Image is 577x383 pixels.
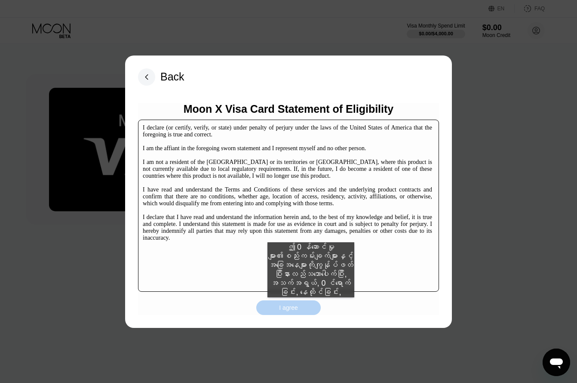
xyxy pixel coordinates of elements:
[543,349,570,376] iframe: Button to launch messaging window
[184,103,394,115] div: Moon X Visa Card Statement of Eligibility
[138,68,184,86] div: Back
[256,300,321,315] div: I agree
[279,304,298,312] div: I agree
[143,124,432,241] div: I declare (or certify, verify, or state) under penalty of perjury under the laws of the United St...
[160,71,184,83] div: Back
